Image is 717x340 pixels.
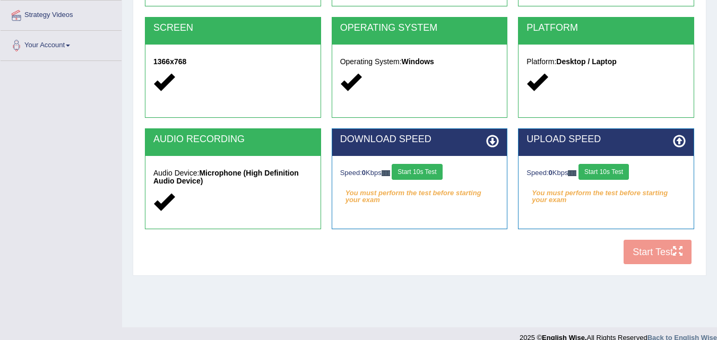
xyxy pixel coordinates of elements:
[340,164,499,182] div: Speed: Kbps
[153,169,299,185] strong: Microphone (High Definition Audio Device)
[382,170,390,176] img: ajax-loader-fb-connection.gif
[340,23,499,33] h2: OPERATING SYSTEM
[556,57,617,66] strong: Desktop / Laptop
[578,164,629,180] button: Start 10s Test
[392,164,442,180] button: Start 10s Test
[153,23,313,33] h2: SCREEN
[526,58,686,66] h5: Platform:
[1,31,122,57] a: Your Account
[153,169,313,186] h5: Audio Device:
[340,58,499,66] h5: Operating System:
[340,134,499,145] h2: DOWNLOAD SPEED
[402,57,434,66] strong: Windows
[526,134,686,145] h2: UPLOAD SPEED
[340,185,499,201] em: You must perform the test before starting your exam
[526,23,686,33] h2: PLATFORM
[549,169,552,177] strong: 0
[153,57,186,66] strong: 1366x768
[1,1,122,27] a: Strategy Videos
[526,164,686,182] div: Speed: Kbps
[568,170,576,176] img: ajax-loader-fb-connection.gif
[526,185,686,201] em: You must perform the test before starting your exam
[153,134,313,145] h2: AUDIO RECORDING
[362,169,366,177] strong: 0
